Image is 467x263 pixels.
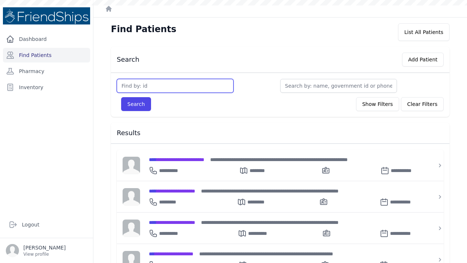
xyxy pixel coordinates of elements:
[117,79,233,93] input: Find by: id
[3,7,90,24] img: Medical Missions EMR
[123,220,140,237] img: person-242608b1a05df3501eefc295dc1bc67a.jpg
[402,53,444,66] button: Add Patient
[3,48,90,62] a: Find Patients
[117,129,444,137] h3: Results
[356,97,399,111] button: Show Filters
[398,23,449,41] div: List All Patients
[6,244,87,257] a: [PERSON_NAME] View profile
[23,251,66,257] p: View profile
[3,80,90,95] a: Inventory
[111,23,176,35] h1: Find Patients
[3,32,90,46] a: Dashboard
[123,188,140,206] img: person-242608b1a05df3501eefc295dc1bc67a.jpg
[280,79,397,93] input: Search by: name, government id or phone
[401,97,444,111] button: Clear Filters
[3,64,90,79] a: Pharmacy
[121,97,151,111] button: Search
[117,55,139,64] h3: Search
[123,157,140,174] img: person-242608b1a05df3501eefc295dc1bc67a.jpg
[23,244,66,251] p: [PERSON_NAME]
[6,217,87,232] a: Logout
